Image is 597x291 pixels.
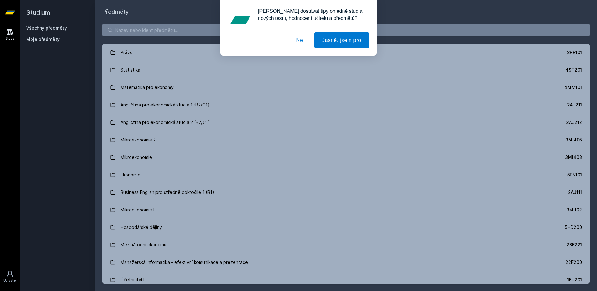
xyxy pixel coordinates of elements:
button: Jasně, jsem pro [314,32,369,48]
div: 2SE221 [566,242,582,248]
div: 3MI102 [566,207,582,213]
button: Ne [289,32,311,48]
div: Mikroekonomie I [121,204,154,216]
a: Business English pro středně pokročilé 1 (B1) 2AJ111 [102,184,590,201]
div: 4MM101 [564,84,582,91]
div: Mikroekonomie 2 [121,134,156,146]
div: 4ST201 [565,67,582,73]
div: 2AJ111 [568,189,582,195]
div: Uživatel [3,278,17,283]
div: 3MI405 [565,137,582,143]
a: Mikroekonomie I 3MI102 [102,201,590,219]
a: Účetnictví I. 1FU201 [102,271,590,289]
div: 2AJ211 [567,102,582,108]
div: Mezinárodní ekonomie [121,239,168,251]
div: Angličtina pro ekonomická studia 1 (B2/C1) [121,99,210,111]
div: 5EN101 [567,172,582,178]
div: 1FU201 [567,277,582,283]
a: Mezinárodní ekonomie 2SE221 [102,236,590,254]
div: 3MI403 [565,154,582,160]
a: Mikroekonomie 3MI403 [102,149,590,166]
a: Matematika pro ekonomy 4MM101 [102,79,590,96]
a: Manažerská informatika - efektivní komunikace a prezentace 22F200 [102,254,590,271]
div: Matematika pro ekonomy [121,81,174,94]
a: Hospodářské dějiny 5HD200 [102,219,590,236]
div: 5HD200 [565,224,582,230]
a: Angličtina pro ekonomická studia 2 (B2/C1) 2AJ212 [102,114,590,131]
a: Ekonomie I. 5EN101 [102,166,590,184]
div: Účetnictví I. [121,274,146,286]
div: Statistika [121,64,140,76]
a: Statistika 4ST201 [102,61,590,79]
div: 22F200 [565,259,582,265]
a: Mikroekonomie 2 3MI405 [102,131,590,149]
div: Hospodářské dějiny [121,221,162,234]
a: Angličtina pro ekonomická studia 1 (B2/C1) 2AJ211 [102,96,590,114]
a: Uživatel [1,267,19,286]
div: Ekonomie I. [121,169,144,181]
div: Mikroekonomie [121,151,152,164]
div: 2AJ212 [566,119,582,126]
div: [PERSON_NAME] dostávat tipy ohledně studia, nových testů, hodnocení učitelů a předmětů? [253,7,369,22]
div: Manažerská informatika - efektivní komunikace a prezentace [121,256,248,269]
div: Business English pro středně pokročilé 1 (B1) [121,186,214,199]
img: notification icon [228,7,253,32]
div: Angličtina pro ekonomická studia 2 (B2/C1) [121,116,210,129]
